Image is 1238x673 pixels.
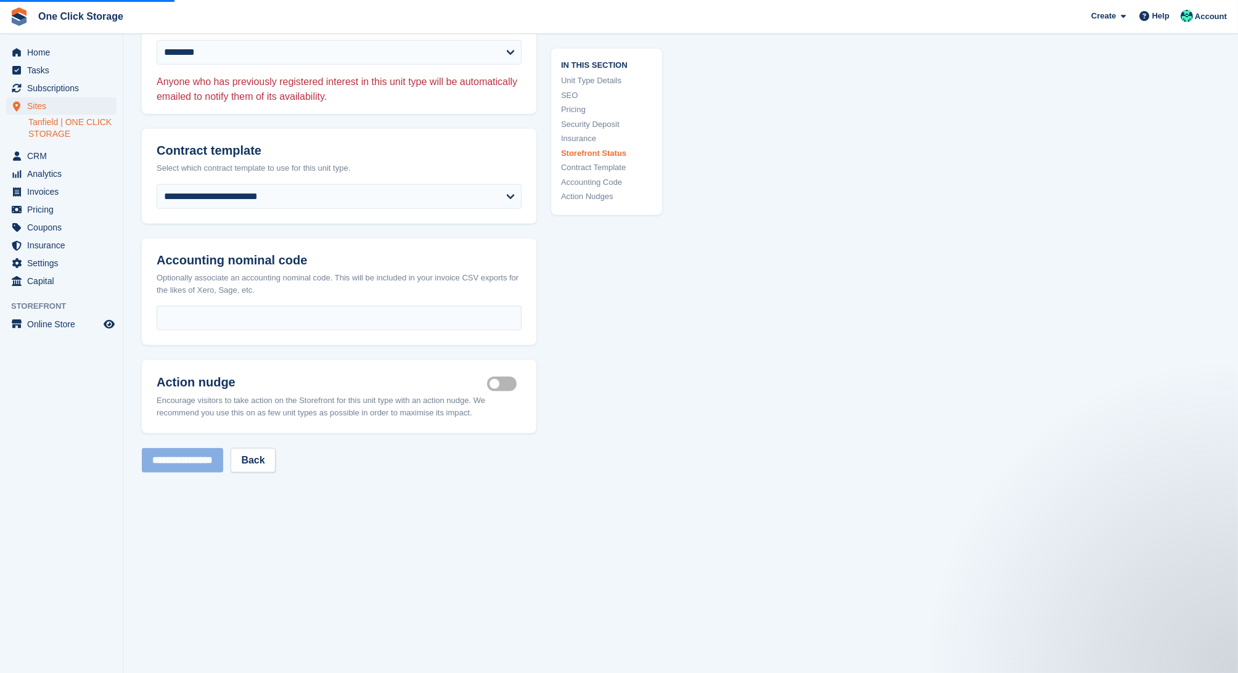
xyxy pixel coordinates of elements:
[6,219,117,236] a: menu
[27,62,101,79] span: Tasks
[27,219,101,236] span: Coupons
[6,62,117,79] a: menu
[27,147,101,165] span: CRM
[157,394,522,418] div: Encourage visitors to take action on the Storefront for this unit type with an action nudge. We r...
[1091,10,1116,22] span: Create
[561,89,652,101] a: SEO
[561,147,652,159] a: Storefront Status
[1181,10,1193,22] img: Katy Forster
[6,237,117,254] a: menu
[102,317,117,332] a: Preview store
[27,165,101,182] span: Analytics
[28,116,117,140] a: Tanfield | ONE CLICK STORAGE
[10,7,28,26] img: stora-icon-8386f47178a22dfd0bd8f6a31ec36ba5ce8667c1dd55bd0f319d3a0aa187defe.svg
[561,190,652,203] a: Action Nudges
[1152,10,1170,22] span: Help
[157,162,522,174] div: Select which contract template to use for this unit type.
[6,201,117,218] a: menu
[27,80,101,97] span: Subscriptions
[231,448,275,473] a: Back
[487,383,522,385] label: Is active
[6,272,117,290] a: menu
[561,176,652,188] a: Accounting Code
[6,147,117,165] a: menu
[6,80,117,97] a: menu
[6,165,117,182] a: menu
[6,255,117,272] a: menu
[6,44,117,61] a: menu
[561,161,652,174] a: Contract Template
[561,118,652,130] a: Security Deposit
[27,44,101,61] span: Home
[11,300,123,312] span: Storefront
[561,75,652,87] a: Unit Type Details
[33,6,128,27] a: One Click Storage
[6,316,117,333] a: menu
[27,237,101,254] span: Insurance
[6,183,117,200] a: menu
[27,201,101,218] span: Pricing
[157,375,487,390] h2: Action nudge
[1195,10,1227,23] span: Account
[157,253,522,267] h2: Accounting nominal code
[27,255,101,272] span: Settings
[27,183,101,200] span: Invoices
[157,75,522,104] p: Anyone who has previously registered interest in this unit type will be automatically emailed to ...
[157,272,522,296] div: Optionally associate an accounting nominal code. This will be included in your invoice CSV export...
[6,97,117,115] a: menu
[27,97,101,115] span: Sites
[27,272,101,290] span: Capital
[27,316,101,333] span: Online Store
[157,144,522,158] h2: Contract template
[561,104,652,116] a: Pricing
[561,133,652,145] a: Insurance
[561,58,652,70] span: In this section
